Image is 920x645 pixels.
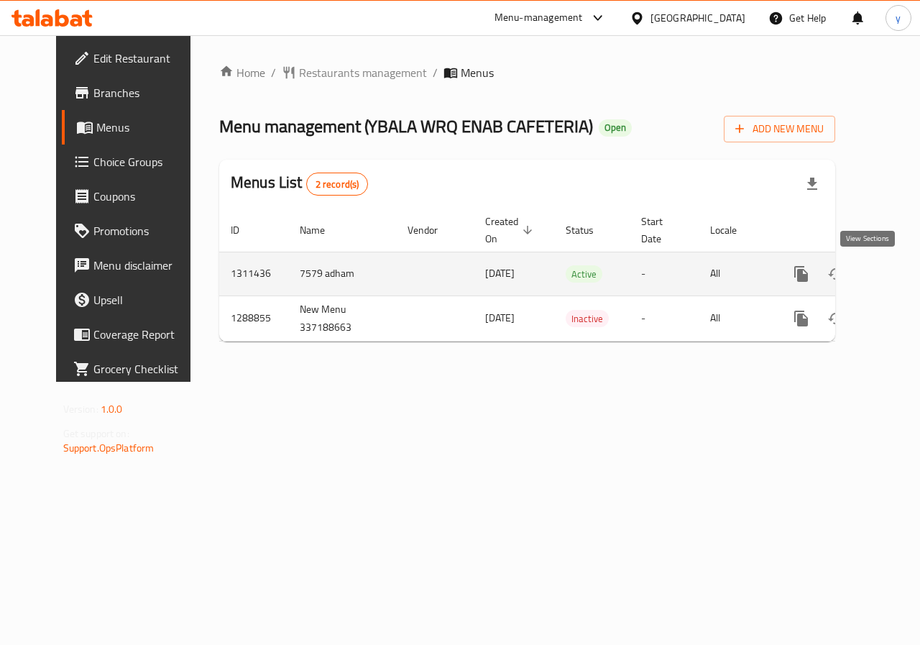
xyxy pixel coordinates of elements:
[62,283,210,317] a: Upsell
[630,296,699,341] td: -
[62,352,210,386] a: Grocery Checklist
[93,222,198,239] span: Promotions
[566,221,612,239] span: Status
[288,252,396,296] td: 7579 adham
[62,76,210,110] a: Branches
[62,317,210,352] a: Coverage Report
[62,145,210,179] a: Choice Groups
[93,84,198,101] span: Branches
[219,64,265,81] a: Home
[461,64,494,81] span: Menus
[219,110,593,142] span: Menu management ( YBALA WRQ ENAB CAFETERIA )
[650,10,745,26] div: [GEOGRAPHIC_DATA]
[896,10,901,26] span: y
[93,50,198,67] span: Edit Restaurant
[710,221,755,239] span: Locale
[63,400,98,418] span: Version:
[641,213,681,247] span: Start Date
[494,9,583,27] div: Menu-management
[62,110,210,145] a: Menus
[784,257,819,291] button: more
[62,248,210,283] a: Menu disclaimer
[231,172,368,196] h2: Menus List
[62,41,210,76] a: Edit Restaurant
[219,296,288,341] td: 1288855
[735,120,824,138] span: Add New Menu
[93,326,198,343] span: Coverage Report
[299,64,427,81] span: Restaurants management
[630,252,699,296] td: -
[219,64,835,81] nav: breadcrumb
[300,221,344,239] span: Name
[433,64,438,81] li: /
[219,252,288,296] td: 1311436
[795,167,829,201] div: Export file
[62,179,210,214] a: Coupons
[96,119,198,136] span: Menus
[271,64,276,81] li: /
[599,122,632,134] span: Open
[231,221,258,239] span: ID
[93,153,198,170] span: Choice Groups
[93,188,198,205] span: Coupons
[819,301,853,336] button: Change Status
[724,116,835,142] button: Add New Menu
[62,214,210,248] a: Promotions
[566,266,602,283] span: Active
[306,173,369,196] div: Total records count
[307,178,368,191] span: 2 record(s)
[282,64,427,81] a: Restaurants management
[93,360,198,378] span: Grocery Checklist
[63,439,155,457] a: Support.OpsPlatform
[93,291,198,308] span: Upsell
[101,400,123,418] span: 1.0.0
[784,301,819,336] button: more
[599,119,632,137] div: Open
[485,308,515,327] span: [DATE]
[63,424,129,443] span: Get support on:
[485,213,537,247] span: Created On
[408,221,456,239] span: Vendor
[699,252,773,296] td: All
[699,296,773,341] td: All
[288,296,396,341] td: New Menu 337188663
[485,264,515,283] span: [DATE]
[566,311,609,327] span: Inactive
[93,257,198,274] span: Menu disclaimer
